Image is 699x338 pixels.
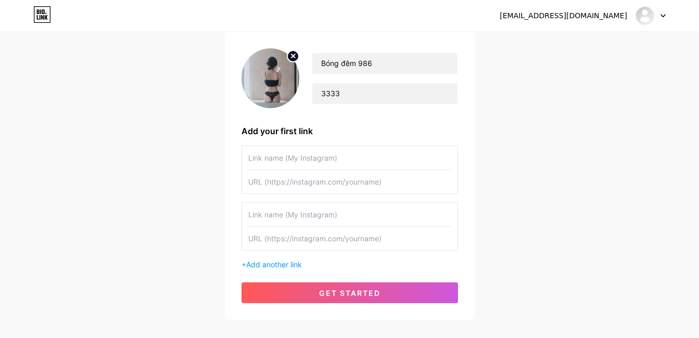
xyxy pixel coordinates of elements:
[500,10,627,21] div: [EMAIL_ADDRESS][DOMAIN_NAME]
[248,146,451,170] input: Link name (My Instagram)
[242,48,300,108] img: profile pic
[312,53,457,74] input: Your name
[248,170,451,193] input: URL (https://instagram.com/yourname)
[248,227,451,250] input: URL (https://instagram.com/yourname)
[242,259,458,270] div: +
[248,203,451,226] input: Link name (My Instagram)
[246,260,302,269] span: Add another link
[635,6,655,25] img: Chill boss
[312,83,457,104] input: bio
[319,289,380,297] span: get started
[242,125,458,137] div: Add your first link
[242,282,458,303] button: get started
